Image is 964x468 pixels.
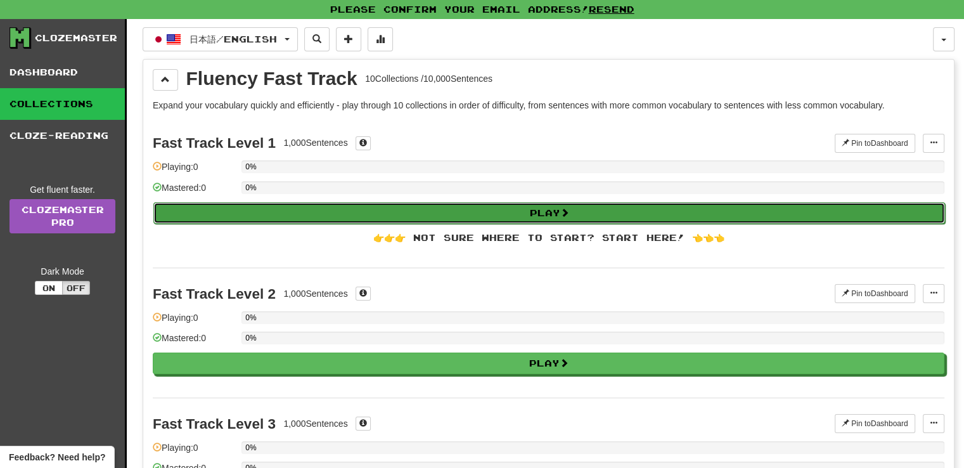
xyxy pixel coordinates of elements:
div: 10 Collections / 10,000 Sentences [365,72,492,85]
a: Resend [589,4,634,15]
div: Fast Track Level 1 [153,135,276,151]
div: Fluency Fast Track [186,69,357,88]
p: Expand your vocabulary quickly and efficiently - play through 10 collections in order of difficul... [153,99,944,112]
div: 1,000 Sentences [283,136,347,149]
div: Dark Mode [10,265,115,278]
div: Playing: 0 [153,160,235,181]
button: Pin toDashboard [835,134,915,153]
button: More stats [368,27,393,51]
button: Pin toDashboard [835,414,915,433]
button: Search sentences [304,27,330,51]
div: Mastered: 0 [153,332,235,353]
button: 日本語/English [143,27,298,51]
div: Playing: 0 [153,311,235,332]
div: Get fluent faster. [10,183,115,196]
button: Off [62,281,90,295]
div: Fast Track Level 2 [153,286,276,302]
a: ClozemasterPro [10,199,115,233]
button: Play [153,202,945,224]
div: 👉👉👉 Not sure where to start? Start here! 👈👈👈 [153,231,944,244]
button: Add sentence to collection [336,27,361,51]
button: Play [153,353,944,374]
div: Clozemaster [35,32,117,44]
div: 1,000 Sentences [283,287,347,300]
div: Playing: 0 [153,441,235,462]
button: Pin toDashboard [835,284,915,303]
div: 1,000 Sentences [283,417,347,430]
div: Fast Track Level 3 [153,416,276,432]
span: 日本語 / English [190,34,277,44]
div: Mastered: 0 [153,181,235,202]
button: On [35,281,63,295]
span: Open feedback widget [9,451,105,464]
